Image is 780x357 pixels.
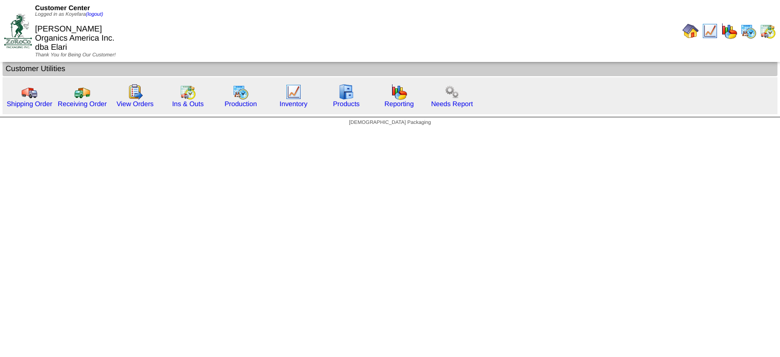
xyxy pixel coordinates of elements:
a: Inventory [280,100,308,108]
span: Thank You for Being Our Customer! [35,52,116,58]
img: cabinet.gif [338,84,354,100]
img: calendarprod.gif [233,84,249,100]
a: Products [333,100,360,108]
a: Receiving Order [58,100,107,108]
td: Customer Utilities [3,61,777,76]
a: Shipping Order [7,100,52,108]
img: graph.gif [721,23,737,39]
img: line_graph.gif [285,84,302,100]
a: (logout) [86,12,103,17]
span: [DEMOGRAPHIC_DATA] Packaging [349,120,431,125]
img: home.gif [682,23,699,39]
img: calendarinout.gif [180,84,196,100]
span: Logged in as Koyefara [35,12,103,17]
img: ZoRoCo_Logo(Green%26Foil)%20jpg.webp [4,14,32,48]
span: Customer Center [35,4,90,12]
a: View Orders [116,100,153,108]
img: workorder.gif [127,84,143,100]
img: calendarprod.gif [740,23,757,39]
a: Production [224,100,257,108]
img: workflow.png [444,84,460,100]
span: [PERSON_NAME] Organics America Inc. dba Elari [35,25,115,52]
img: line_graph.gif [702,23,718,39]
img: truck.gif [21,84,38,100]
a: Reporting [384,100,414,108]
img: calendarinout.gif [760,23,776,39]
a: Needs Report [431,100,473,108]
img: truck2.gif [74,84,90,100]
img: graph.gif [391,84,407,100]
a: Ins & Outs [172,100,204,108]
